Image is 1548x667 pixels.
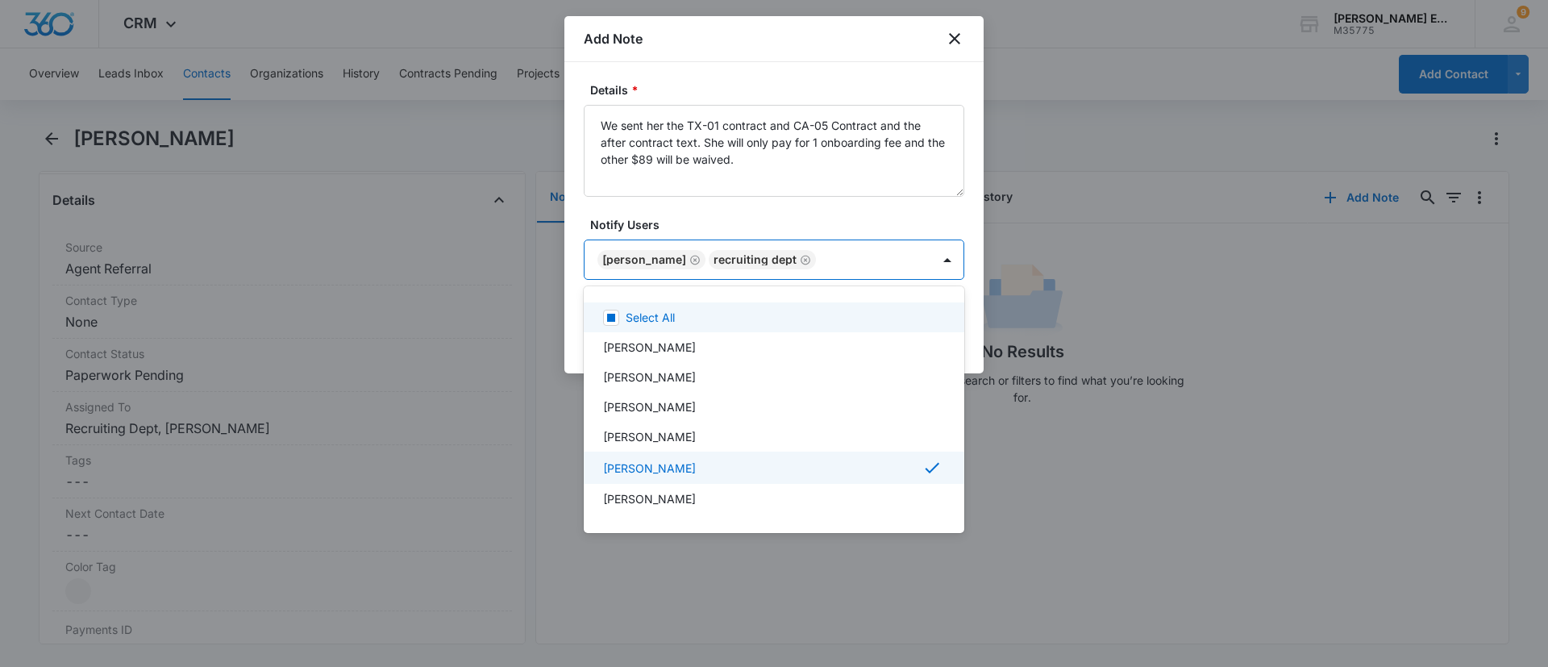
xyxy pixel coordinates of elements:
[603,490,696,507] p: [PERSON_NAME]
[603,339,696,356] p: [PERSON_NAME]
[603,460,696,477] p: [PERSON_NAME]
[603,398,696,415] p: [PERSON_NAME]
[626,309,675,326] p: Select All
[603,428,696,445] p: [PERSON_NAME]
[603,369,696,386] p: [PERSON_NAME]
